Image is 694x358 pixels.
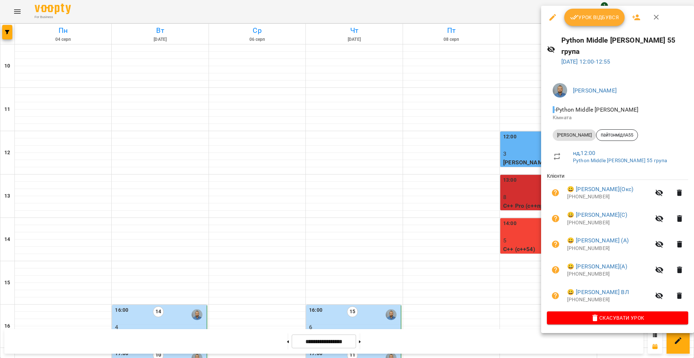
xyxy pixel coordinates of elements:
p: [PHONE_NUMBER] [567,271,651,278]
button: Візит ще не сплачено. Додати оплату? [547,261,564,279]
button: Урок відбувся [564,9,625,26]
img: 2a5fecbf94ce3b4251e242cbcf70f9d8.jpg [553,83,567,98]
button: Візит ще не сплачено. Додати оплату? [547,287,564,305]
span: Скасувати Урок [553,314,682,322]
p: [PHONE_NUMBER] [567,193,651,200]
p: [PHONE_NUMBER] [567,245,651,252]
a: Python Middle [PERSON_NAME] 55 група [573,158,667,163]
h6: Python Middle [PERSON_NAME] 55 група [561,35,688,57]
a: [DATE] 12:00-12:55 [561,58,611,65]
a: 😀 [PERSON_NAME] ВЛ [567,288,629,297]
a: [PERSON_NAME] [573,87,617,94]
button: Візит ще не сплачено. Додати оплату? [547,210,564,227]
p: [PHONE_NUMBER] [567,296,651,303]
span: [PERSON_NAME] [553,132,596,138]
a: 😀 [PERSON_NAME] (А) [567,236,629,245]
ul: Клієнти [547,172,688,311]
button: Візит ще не сплачено. Додати оплату? [547,184,564,202]
a: 😀 [PERSON_NAME](А) [567,262,627,271]
div: пайтонмідлА55 [596,129,638,141]
button: Візит ще не сплачено. Додати оплату? [547,236,564,253]
a: 😀 [PERSON_NAME](Окс) [567,185,633,194]
span: Урок відбувся [570,13,619,22]
a: 😀 [PERSON_NAME](С) [567,211,627,219]
p: Кімната [553,114,682,121]
p: [PHONE_NUMBER] [567,219,651,227]
button: Скасувати Урок [547,311,688,324]
span: пайтонмідлА55 [596,132,638,138]
a: нд , 12:00 [573,150,595,156]
span: - Python Middle [PERSON_NAME] [553,106,640,113]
